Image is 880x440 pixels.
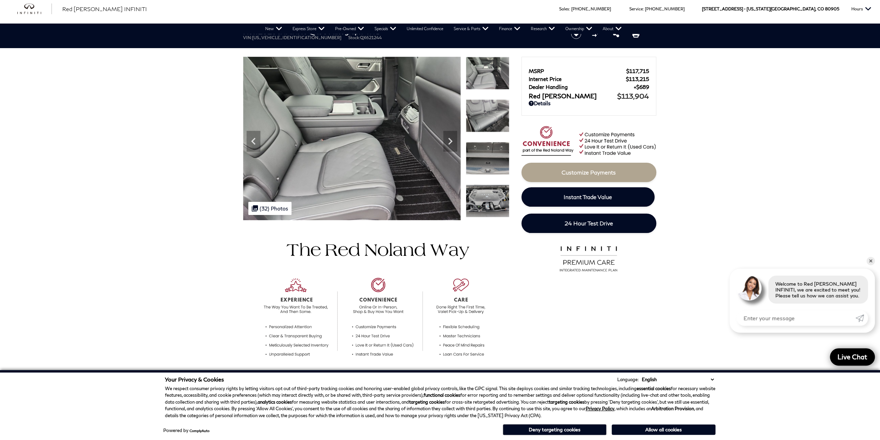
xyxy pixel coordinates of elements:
[529,92,617,100] span: Red [PERSON_NAME]
[521,277,656,386] iframe: YouTube video player
[702,6,839,11] a: [STREET_ADDRESS] • [US_STATE][GEOGRAPHIC_DATA], CO 80905
[165,376,224,383] span: Your Privacy & Cookies
[529,76,649,82] a: Internet Price $113,215
[163,428,210,433] div: Powered by
[247,131,260,152] div: Previous
[243,35,252,40] span: VIN:
[559,6,569,11] span: Sales
[448,24,494,34] a: Service & Parts
[830,348,875,366] a: Live Chat
[189,429,210,433] a: ComplyAuto
[503,424,606,435] button: Deny targeting cookies
[243,57,461,220] img: New 2026 2T DYNAMIC META INFINITI Autograph 4WD image 23
[17,3,52,15] a: infiniti
[626,76,649,82] span: $113,215
[651,406,694,411] strong: Arbitration Provision
[855,311,868,326] a: Submit
[529,68,626,74] span: MSRP
[645,6,685,11] a: [PHONE_NUMBER]
[562,169,616,176] span: Customize Payments
[591,29,601,39] button: Compare Vehicle
[369,24,401,34] a: Specials
[529,76,626,82] span: Internet Price
[617,377,639,382] div: Language:
[252,35,341,40] span: [US_VEHICLE_IDENTIFICATION_NUMBER]
[529,92,649,100] a: Red [PERSON_NAME] $113,904
[626,68,649,74] span: $117,715
[834,352,871,361] span: Live Chat
[461,57,678,220] img: New 2026 2T DYNAMIC META INFINITI Autograph 4WD image 24
[466,142,509,175] img: New 2026 2T DYNAMIC META INFINITI Autograph 4WD image 25
[260,24,287,34] a: New
[529,84,649,90] a: Dealer Handling $689
[737,311,855,326] input: Enter your message
[643,6,644,11] span: :
[17,3,52,15] img: INFINITI
[640,376,715,383] select: Language Select
[466,99,509,132] img: New 2026 2T DYNAMIC META INFINITI Autograph 4WD image 24
[521,187,655,207] a: Instant Trade Value
[565,220,613,226] span: 24 Hour Test Drive
[526,24,560,34] a: Research
[287,24,330,34] a: Express Store
[330,24,369,34] a: Pre-Owned
[466,57,509,90] img: New 2026 2T DYNAMIC META INFINITI Autograph 4WD image 23
[637,386,671,391] strong: essential cookies
[248,202,291,215] div: (32) Photos
[737,276,761,300] img: Agent profile photo
[629,6,643,11] span: Service
[348,35,360,40] span: Stock:
[494,24,526,34] a: Finance
[571,6,611,11] a: [PHONE_NUMBER]
[634,84,649,90] span: $689
[569,6,570,11] span: :
[617,92,649,100] span: $113,904
[612,424,715,435] button: Allow all cookies
[62,6,147,12] span: Red [PERSON_NAME] INFINITI
[529,100,649,106] a: Details
[443,131,457,152] div: Next
[549,399,584,405] strong: targeting cookies
[360,35,382,40] span: QX621244
[529,68,649,74] a: MSRP $117,715
[555,244,622,272] img: infinitipremiumcare.png
[466,185,509,217] img: New 2026 2T DYNAMIC META INFINITI Autograph 4WD image 26
[598,24,627,34] a: About
[424,392,460,398] strong: functional cookies
[258,399,292,405] strong: analytics cookies
[529,84,634,90] span: Dealer Handling
[564,194,612,200] span: Instant Trade Value
[62,5,147,13] a: Red [PERSON_NAME] INFINITI
[521,163,656,182] a: Customize Payments
[560,24,598,34] a: Ownership
[409,399,445,405] strong: targeting cookies
[260,24,627,34] nav: Main Navigation
[401,24,448,34] a: Unlimited Confidence
[521,214,656,233] a: 24 Hour Test Drive
[165,385,715,419] p: We respect consumer privacy rights by letting visitors opt out of third-party tracking cookies an...
[586,406,614,411] a: Privacy Policy
[768,276,868,304] div: Welcome to Red [PERSON_NAME] INFINITI, we are excited to meet you! Please tell us how we can assi...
